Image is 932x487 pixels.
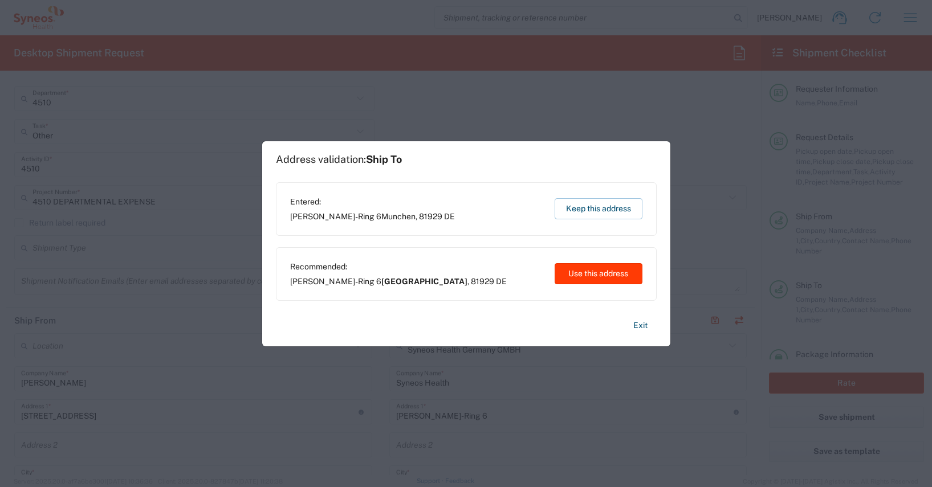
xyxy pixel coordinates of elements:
[290,261,507,272] span: Recommended:
[419,212,442,221] span: 81929
[444,212,455,221] span: DE
[381,277,467,286] span: [GEOGRAPHIC_DATA]
[366,153,402,165] span: Ship To
[290,197,455,207] span: Entered:
[290,276,507,287] span: [PERSON_NAME]-Ring 6 ,
[290,211,455,222] span: [PERSON_NAME]-Ring 6 ,
[555,198,642,219] button: Keep this address
[496,277,507,286] span: DE
[471,277,494,286] span: 81929
[381,212,416,221] span: Munchen
[624,316,657,335] button: Exit
[276,153,402,166] h1: Address validation:
[555,263,642,284] button: Use this address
